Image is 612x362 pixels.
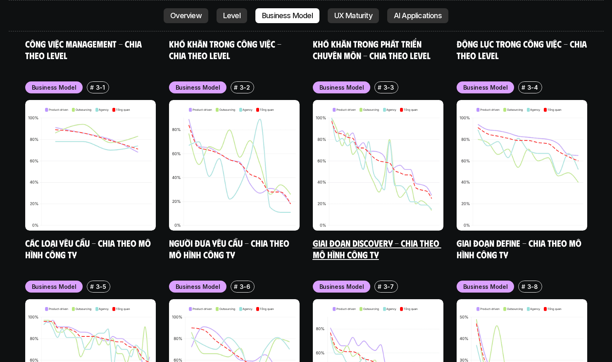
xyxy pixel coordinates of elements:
p: Business Model [176,282,220,291]
a: Người đưa yêu cầu - Chia theo mô hình công ty [169,237,291,260]
p: Business Model [176,83,220,92]
p: Business Model [319,83,364,92]
h6: # [522,84,525,90]
p: 3-5 [96,282,106,291]
p: 3-4 [527,83,538,92]
p: Level [223,12,241,20]
a: Giai đoạn Discovery - Chia theo mô hình công ty [313,237,441,260]
h6: # [234,283,238,290]
h6: # [378,283,381,290]
p: Business Model [463,282,508,291]
p: Business Model [32,83,76,92]
a: Công việc Management - Chia theo level [25,38,144,61]
a: AI Applications [387,8,448,23]
p: Overview [170,12,202,20]
p: 3-2 [240,83,250,92]
a: Giai đoạn Define - Chia theo mô hình công ty [457,237,583,260]
h6: # [522,283,525,290]
a: Động lực trong công việc - Chia theo Level [457,38,589,61]
p: 3-1 [96,83,105,92]
a: Khó khăn trong công việc - Chia theo Level [169,38,283,61]
p: 3-3 [383,83,394,92]
a: Overview [164,8,208,23]
h6: # [90,283,94,290]
p: AI Applications [394,12,442,20]
a: UX Maturity [328,8,379,23]
a: Business Model [255,8,319,23]
p: Business Model [32,282,76,291]
a: Các loại yêu cầu - Chia theo mô hình công ty [25,237,153,260]
p: 3-6 [240,282,250,291]
p: 3-8 [527,282,538,291]
p: 3-7 [383,282,394,291]
h6: # [234,84,238,90]
p: Business Model [463,83,508,92]
a: Khó khăn trong phát triển chuyên môn - Chia theo level [313,38,431,61]
p: Business Model [319,282,364,291]
p: Business Model [262,12,313,20]
h6: # [378,84,381,90]
a: Level [217,8,247,23]
h6: # [90,84,94,90]
p: UX Maturity [334,12,372,20]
